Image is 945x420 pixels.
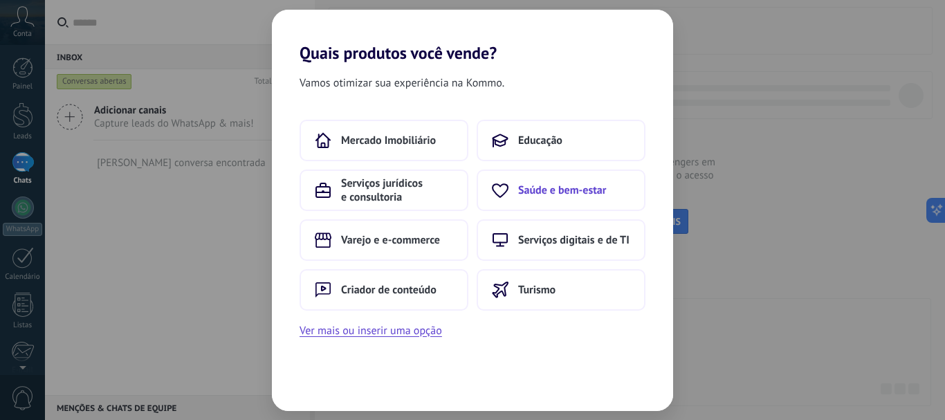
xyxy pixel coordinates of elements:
[300,120,468,161] button: Mercado Imobiliário
[300,74,504,92] span: Vamos otimizar sua experiência na Kommo.
[300,219,468,261] button: Varejo e e-commerce
[477,219,645,261] button: Serviços digitais e de TI
[341,233,440,247] span: Varejo e e-commerce
[518,183,606,197] span: Saúde e bem-estar
[341,134,436,147] span: Mercado Imobiliário
[518,283,556,297] span: Turismo
[300,269,468,311] button: Criador de conteúdo
[518,134,562,147] span: Educação
[477,170,645,211] button: Saúde e bem-estar
[477,269,645,311] button: Turismo
[300,170,468,211] button: Serviços jurídicos e consultoria
[518,233,630,247] span: Serviços digitais e de TI
[341,176,453,204] span: Serviços jurídicos e consultoria
[272,10,673,63] h2: Quais produtos você vende?
[341,283,437,297] span: Criador de conteúdo
[477,120,645,161] button: Educação
[300,322,442,340] button: Ver mais ou inserir uma opção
